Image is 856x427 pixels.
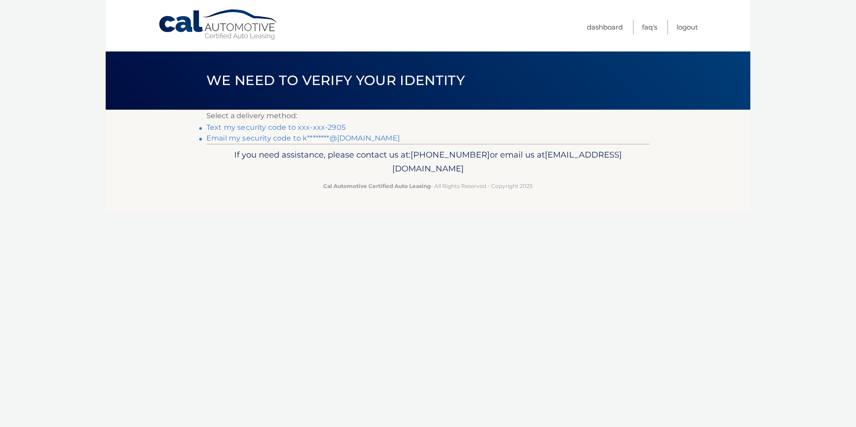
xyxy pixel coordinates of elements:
[587,20,623,34] a: Dashboard
[676,20,698,34] a: Logout
[323,183,431,189] strong: Cal Automotive Certified Auto Leasing
[411,149,490,160] span: [PHONE_NUMBER]
[206,110,650,122] p: Select a delivery method:
[212,148,644,176] p: If you need assistance, please contact us at: or email us at
[206,134,400,142] a: Email my security code to k********@[DOMAIN_NAME]
[158,9,279,41] a: Cal Automotive
[206,72,465,89] span: We need to verify your identity
[642,20,657,34] a: FAQ's
[212,181,644,191] p: - All Rights Reserved - Copyright 2025
[206,123,346,132] a: Text my security code to xxx-xxx-2905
